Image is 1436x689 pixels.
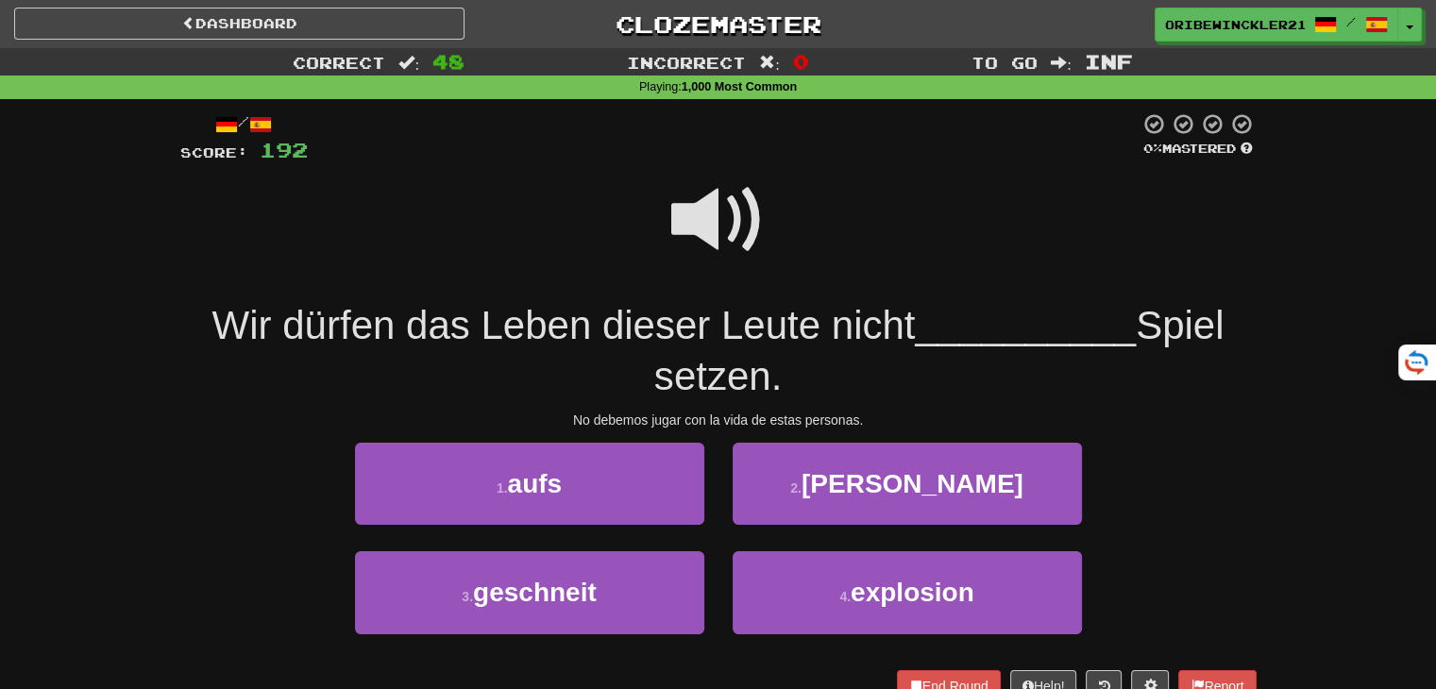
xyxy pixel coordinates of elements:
span: geschneit [473,578,597,607]
span: 0 % [1143,141,1162,156]
span: 0 [793,50,809,73]
strong: 1,000 Most Common [682,80,797,93]
span: Incorrect [627,53,746,72]
span: aufs [508,469,563,498]
span: : [759,55,780,71]
small: 1 . [497,480,508,496]
span: Score: [180,144,248,160]
span: Inf [1085,50,1133,73]
small: 3 . [462,589,473,604]
a: Clozemaster [493,8,943,41]
div: No debemos jugar con la vida de estas personas. [180,411,1257,429]
span: OribeWinckler21 [1165,16,1305,33]
small: 4 . [839,589,851,604]
span: __________ [915,303,1136,347]
button: 1.aufs [355,443,704,525]
span: / [1346,15,1356,28]
button: 4.explosion [733,551,1082,633]
span: 192 [260,138,308,161]
span: To go [971,53,1038,72]
span: : [398,55,419,71]
span: : [1051,55,1072,71]
span: [PERSON_NAME] [802,469,1023,498]
span: 48 [432,50,465,73]
div: / [180,112,308,136]
div: Mastered [1140,141,1257,158]
small: 2 . [790,480,802,496]
span: Correct [293,53,385,72]
button: 2.[PERSON_NAME] [733,443,1082,525]
span: Wir dürfen das Leben dieser Leute nicht [212,303,916,347]
button: 3.geschneit [355,551,704,633]
a: Dashboard [14,8,465,40]
a: OribeWinckler21 / [1155,8,1398,42]
span: explosion [851,578,974,607]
